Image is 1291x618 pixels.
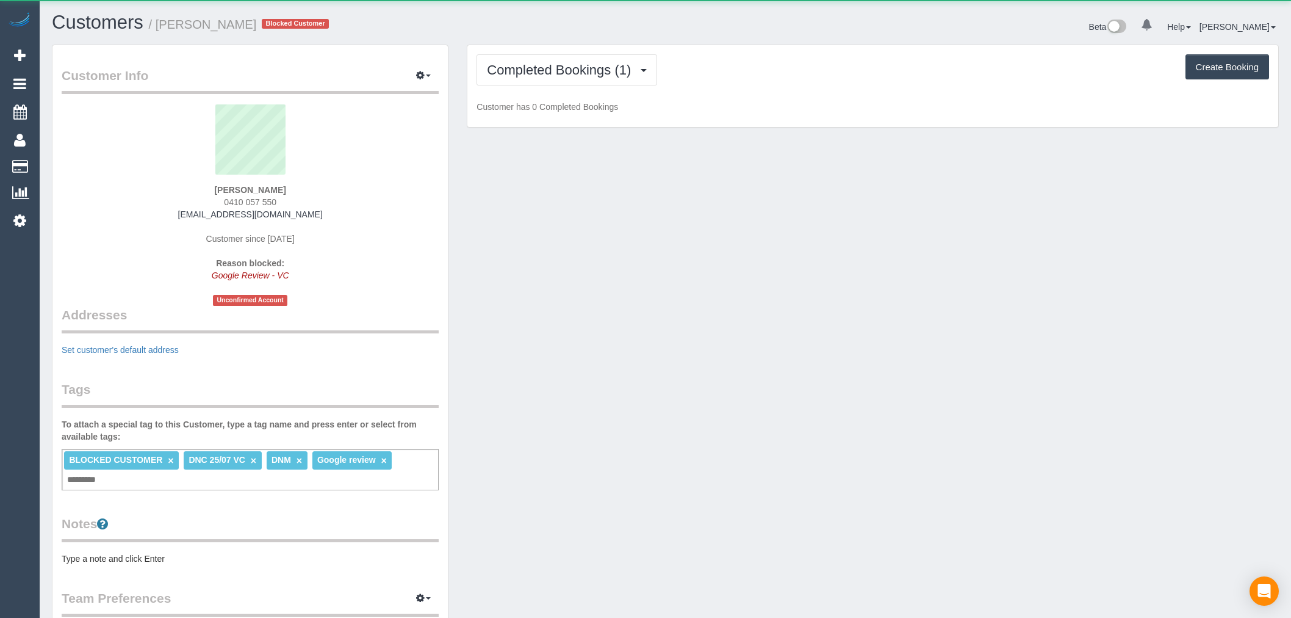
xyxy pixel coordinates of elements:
span: DNM [272,455,291,465]
a: [EMAIL_ADDRESS][DOMAIN_NAME] [178,209,323,219]
a: × [251,456,256,466]
span: Google review [317,455,376,465]
button: Create Booking [1185,54,1269,80]
a: Help [1167,22,1191,32]
a: Set customer's default address [62,345,179,355]
a: Customers [52,12,143,33]
span: DNC 25/07 VC [189,455,245,465]
strong: Reason blocked: [216,258,284,268]
a: Beta [1089,22,1127,32]
a: × [168,456,173,466]
span: Completed Bookings (1) [487,62,637,78]
a: [PERSON_NAME] [1199,22,1276,32]
span: Unconfirmed Account [213,295,287,305]
label: To attach a special tag to this Customer, type a tag name and press enter or select from availabl... [62,418,439,443]
p: Customer has 0 Completed Bookings [476,101,1269,113]
em: Google Review - VC [212,271,289,280]
img: New interface [1106,20,1126,35]
span: 0410 057 550 [224,197,276,207]
legend: Customer Info [62,67,439,94]
span: Blocked Customer [262,19,329,29]
a: × [381,456,386,466]
small: / [PERSON_NAME] [149,18,257,31]
legend: Team Preferences [62,589,439,617]
button: Completed Bookings (1) [476,54,657,85]
div: Open Intercom Messenger [1250,576,1279,606]
a: × [297,456,302,466]
legend: Tags [62,380,439,408]
img: Automaid Logo [7,12,32,29]
pre: Type a note and click Enter [62,553,439,565]
span: BLOCKED CUSTOMER [69,455,162,465]
span: Customer since [DATE] [206,234,295,244]
strong: [PERSON_NAME] [214,185,286,195]
legend: Notes [62,515,439,542]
